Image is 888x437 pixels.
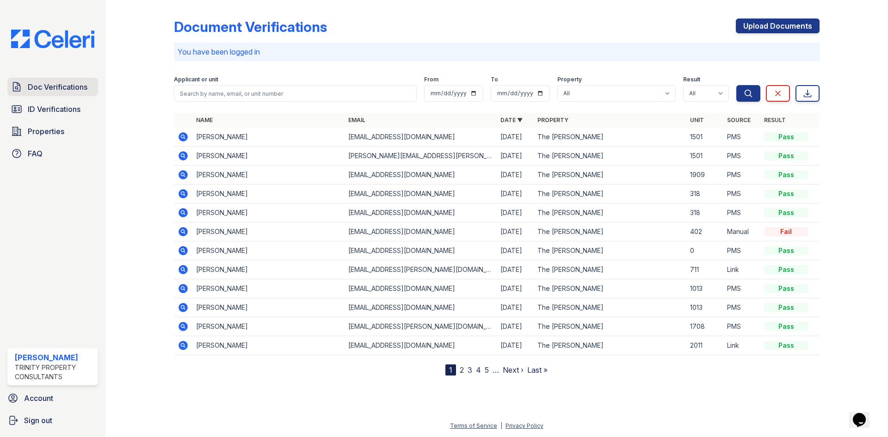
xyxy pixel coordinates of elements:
a: ID Verifications [7,100,98,118]
div: [PERSON_NAME] [15,352,94,363]
a: Result [764,117,786,123]
td: The [PERSON_NAME] [534,317,686,336]
td: [PERSON_NAME] [192,241,345,260]
div: Pass [764,322,808,331]
td: The [PERSON_NAME] [534,298,686,317]
td: 1013 [686,298,723,317]
td: PMS [723,317,760,336]
td: Link [723,260,760,279]
a: Privacy Policy [506,422,543,429]
td: [PERSON_NAME] [192,260,345,279]
td: The [PERSON_NAME] [534,128,686,147]
td: [DATE] [497,336,534,355]
a: Source [727,117,751,123]
td: 318 [686,185,723,203]
a: Terms of Service [450,422,497,429]
td: [DATE] [497,241,534,260]
div: Pass [764,170,808,179]
td: The [PERSON_NAME] [534,279,686,298]
div: 1 [445,364,456,375]
td: [PERSON_NAME] [192,222,345,241]
td: The [PERSON_NAME] [534,241,686,260]
span: Doc Verifications [28,81,87,92]
a: FAQ [7,144,98,163]
div: Trinity Property Consultants [15,363,94,382]
div: Pass [764,132,808,142]
td: PMS [723,241,760,260]
td: The [PERSON_NAME] [534,222,686,241]
div: Pass [764,341,808,350]
a: Doc Verifications [7,78,98,96]
a: Date ▼ [500,117,523,123]
span: Sign out [24,415,52,426]
td: [EMAIL_ADDRESS][DOMAIN_NAME] [345,336,497,355]
td: Link [723,336,760,355]
td: [EMAIL_ADDRESS][DOMAIN_NAME] [345,298,497,317]
iframe: chat widget [849,400,879,428]
div: Pass [764,151,808,160]
td: [DATE] [497,222,534,241]
td: 711 [686,260,723,279]
td: PMS [723,203,760,222]
td: [PERSON_NAME] [192,166,345,185]
input: Search by name, email, or unit number [174,85,417,102]
label: Property [557,76,582,83]
td: [PERSON_NAME][EMAIL_ADDRESS][PERSON_NAME][DOMAIN_NAME] [345,147,497,166]
a: Sign out [4,411,102,430]
td: PMS [723,128,760,147]
td: [EMAIL_ADDRESS][DOMAIN_NAME] [345,128,497,147]
span: FAQ [28,148,43,159]
a: 2 [460,365,464,375]
td: 2011 [686,336,723,355]
td: The [PERSON_NAME] [534,336,686,355]
td: Manual [723,222,760,241]
td: 402 [686,222,723,241]
span: Properties [28,126,64,137]
td: [EMAIL_ADDRESS][DOMAIN_NAME] [345,222,497,241]
td: 1909 [686,166,723,185]
span: … [493,364,499,375]
a: 4 [476,365,481,375]
td: PMS [723,279,760,298]
td: [EMAIL_ADDRESS][DOMAIN_NAME] [345,203,497,222]
div: | [500,422,502,429]
td: PMS [723,147,760,166]
label: To [491,76,498,83]
div: Pass [764,303,808,312]
td: [EMAIL_ADDRESS][DOMAIN_NAME] [345,185,497,203]
td: [PERSON_NAME] [192,298,345,317]
label: From [424,76,438,83]
a: Email [348,117,365,123]
label: Result [683,76,700,83]
td: [PERSON_NAME] [192,336,345,355]
td: [DATE] [497,128,534,147]
td: [EMAIL_ADDRESS][DOMAIN_NAME] [345,241,497,260]
td: [PERSON_NAME] [192,203,345,222]
span: ID Verifications [28,104,80,115]
td: [DATE] [497,317,534,336]
span: Account [24,393,53,404]
td: [DATE] [497,185,534,203]
p: You have been logged in [178,46,816,57]
div: Pass [764,284,808,293]
td: [PERSON_NAME] [192,147,345,166]
td: [PERSON_NAME] [192,279,345,298]
div: Fail [764,227,808,236]
td: The [PERSON_NAME] [534,166,686,185]
a: 5 [485,365,489,375]
td: [EMAIL_ADDRESS][DOMAIN_NAME] [345,279,497,298]
a: 3 [468,365,472,375]
td: [PERSON_NAME] [192,317,345,336]
div: Pass [764,246,808,255]
td: [EMAIL_ADDRESS][PERSON_NAME][DOMAIN_NAME] [345,317,497,336]
label: Applicant or unit [174,76,218,83]
td: [EMAIL_ADDRESS][DOMAIN_NAME] [345,166,497,185]
td: [PERSON_NAME] [192,185,345,203]
a: Last » [527,365,548,375]
div: Pass [764,265,808,274]
td: [PERSON_NAME] [192,128,345,147]
td: [DATE] [497,166,534,185]
a: Next › [503,365,524,375]
td: 0 [686,241,723,260]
